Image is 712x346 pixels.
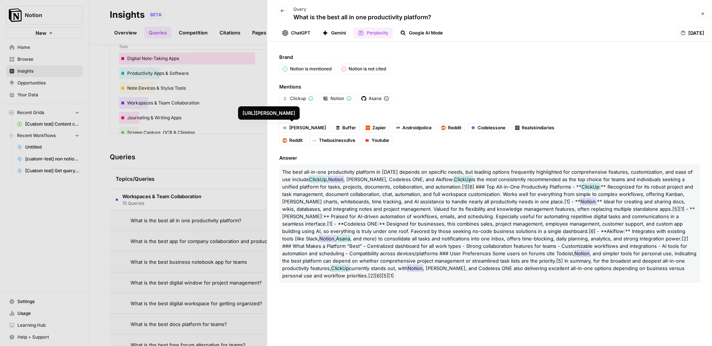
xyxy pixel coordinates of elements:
span: Notion [319,235,335,242]
a: Codelessone [468,123,509,133]
span: [DATE] [688,29,704,37]
a: Reddit [279,136,306,145]
span: Reddit [448,124,461,131]
span: [PERSON_NAME] [289,124,326,131]
span: Answer [279,154,700,162]
p: Notion is mentioned [290,66,332,72]
div: [URL][PERSON_NAME] [243,109,295,117]
span: Reddit [289,137,303,144]
span: Notion [330,95,344,102]
img: 8scb49tlb2vriaw9mclg8ae1t35j [366,126,370,130]
a: Androidpolice [392,123,435,133]
button: ChatGPT [278,27,315,39]
span: :** Recognized for its robust project and task management, document collaboration, chat, automati... [282,184,693,204]
span: Citations [279,113,700,120]
p: Notion is not cited [349,66,386,72]
img: 2v783w8gft8p3s5e5pppmgj66tpp [361,96,366,101]
a: [PERSON_NAME] [279,123,329,133]
span: Notion [407,265,423,272]
p: Query [293,6,431,13]
img: b1qw8ur6uc2tn25r17dqg8dvssww [396,126,400,130]
button: Google AI Mode [396,27,447,39]
img: m2cl2pnoess66jx31edqk0jfpcfn [441,126,446,130]
span: Buffer [342,124,356,131]
img: 0zkdcw4f2if10gixueqlxn0ffrb2 [365,138,369,143]
span: ClickUp [308,176,327,183]
span: is the most consistently recommended as the top choice for teams and individuals seeking a unifie... [282,176,685,190]
span: Youtube [372,137,389,144]
span: , [PERSON_NAME], Codeless ONE, and Akiflow. [343,176,454,182]
span: Clickup [290,95,306,102]
span: ClickUp [330,265,350,272]
span: , and simpler tools for personal use, indicating the best platform can depend on whether comprehe... [282,250,696,271]
span: Asana [335,235,351,242]
a: Thebusinessdive [309,136,359,145]
span: Realskindiaries [522,124,554,131]
span: Zapier [372,124,386,131]
img: 9gt18f3j9ndqjdr9fhak411akdn3 [283,126,287,130]
img: nyvnio03nchgsu99hj5luicuvesv [283,96,288,101]
button: Gemini [318,27,350,39]
span: ClickUp [581,183,600,190]
span: Codelessone [478,124,505,131]
a: Reddit [438,123,465,133]
span: , [PERSON_NAME], and Codeless ONE also delivering excellent all-in-one options depending on busin... [282,265,685,279]
button: Perplexity [353,27,393,39]
span: Notion [580,198,596,205]
span: Asana [369,95,382,102]
span: , [334,236,336,242]
span: ClickUp [453,176,472,183]
img: cshlsokdl6dyfr8bsio1eab8vmxt [336,126,340,130]
a: Buffer [332,123,359,133]
img: r3fb6i57b2br3pzedwmosh9tt8m5 [471,126,475,130]
img: vdittyzr50yvc6bia2aagny4s5uj [323,96,328,101]
p: What is the best all in one productivity platform? [293,13,431,21]
img: y4w39tf4mmf430nfg09nk4f92x97 [312,138,317,143]
span: , [327,176,328,182]
span: currently stands out, with [349,265,408,271]
span: Brand [279,53,700,61]
span: , and more) to consolidate all tasks and notifications into one inbox, offers time-blocking, dail... [282,236,688,256]
span: Mentions [279,83,700,90]
a: Zapier [362,123,389,133]
img: 6no8n7vgz9z39aydu7usv7t7t79v [515,126,520,130]
span: Notion [574,250,590,257]
a: Realskindiaries [512,123,558,133]
span: Thebusinessdive [319,137,355,144]
span: Notion [327,176,344,183]
a: Youtube [362,136,392,145]
span: The best all-in-one productivity platform in [DATE] depends on specific needs, but leading option... [282,169,693,182]
span: Androidpolice [402,124,432,131]
img: m2cl2pnoess66jx31edqk0jfpcfn [283,138,287,143]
